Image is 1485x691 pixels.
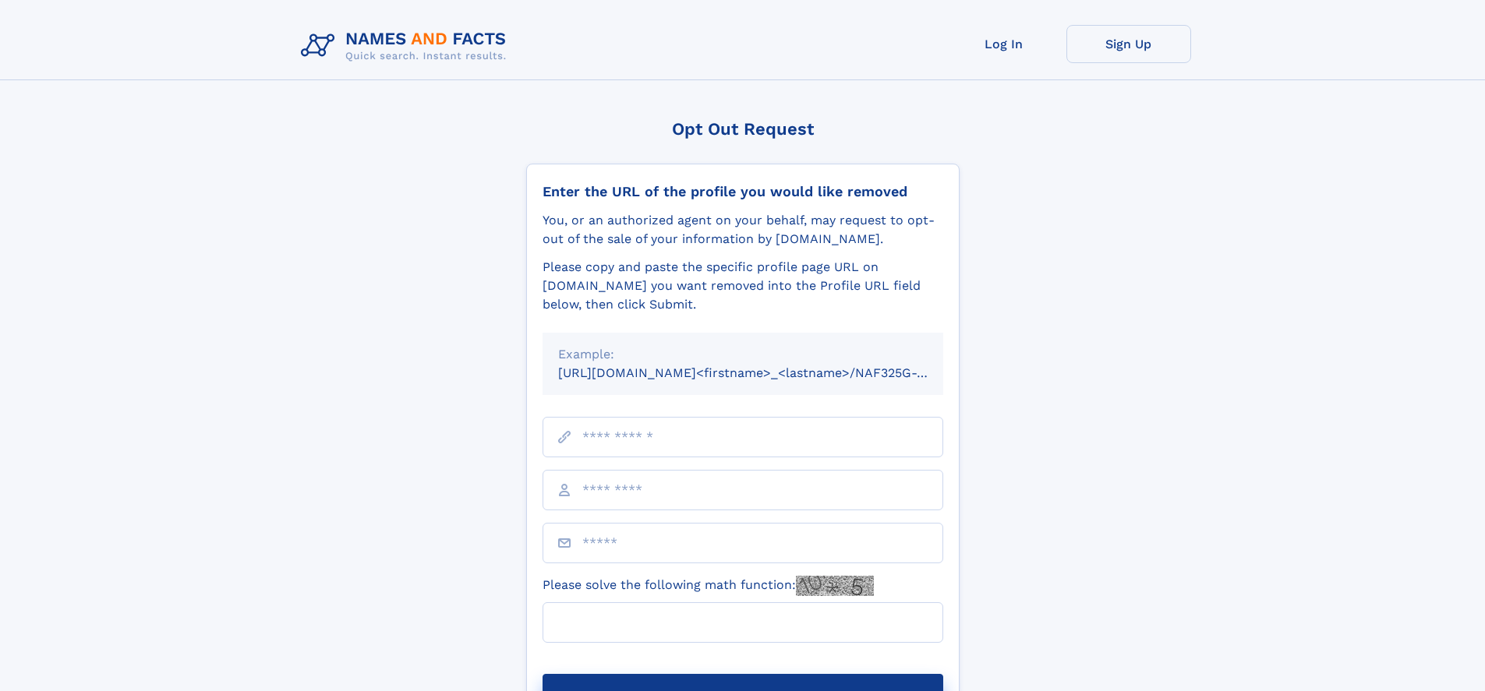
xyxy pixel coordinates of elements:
[558,365,973,380] small: [URL][DOMAIN_NAME]<firstname>_<lastname>/NAF325G-xxxxxxxx
[1066,25,1191,63] a: Sign Up
[543,183,943,200] div: Enter the URL of the profile you would like removed
[558,345,928,364] div: Example:
[942,25,1066,63] a: Log In
[543,576,874,596] label: Please solve the following math function:
[526,119,960,139] div: Opt Out Request
[543,211,943,249] div: You, or an authorized agent on your behalf, may request to opt-out of the sale of your informatio...
[295,25,519,67] img: Logo Names and Facts
[543,258,943,314] div: Please copy and paste the specific profile page URL on [DOMAIN_NAME] you want removed into the Pr...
